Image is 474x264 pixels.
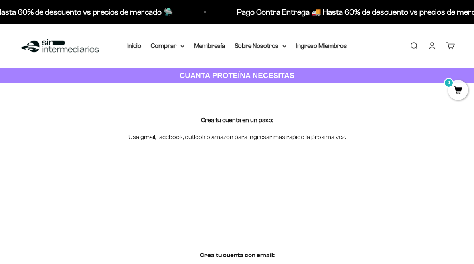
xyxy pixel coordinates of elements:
[448,86,468,95] a: 0
[180,71,295,80] strong: CUANTA PROTEÍNA NECESITAS
[151,41,184,51] summary: Comprar
[296,42,347,49] a: Ingreso Miembros
[194,42,225,49] a: Membresía
[200,250,275,261] h1: Crea tu cuenta con email:
[128,132,346,142] p: Usa gmail, facebook, outlook o amazon para ingresar más rápido la próxima vez.
[19,178,455,219] iframe: Social Login Buttons
[444,78,454,88] mark: 0
[205,6,468,18] p: Pago Contra Entrega 🚚 Hasta 60% de descuento vs precios de mercado 🛸
[127,42,141,49] a: Inicio
[201,115,273,125] p: Crea tu cuenta en un paso:
[235,41,286,51] summary: Sobre Nosotros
